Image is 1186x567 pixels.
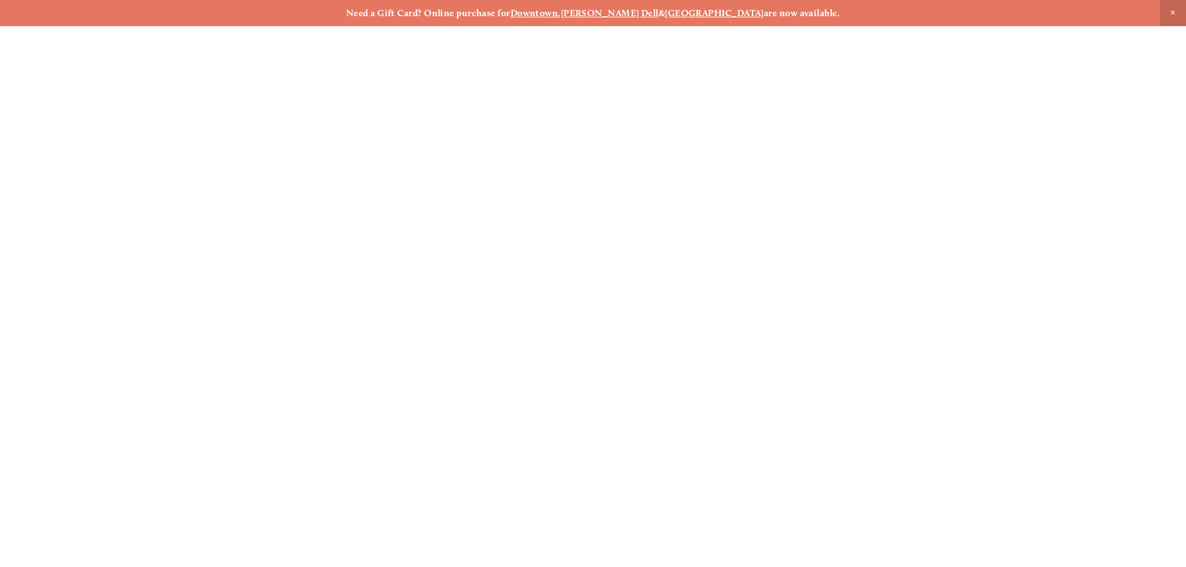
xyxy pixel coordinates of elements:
[558,7,560,19] strong: ,
[665,7,764,19] a: [GEOGRAPHIC_DATA]
[346,7,511,19] strong: Need a Gift Card? Online purchase for
[659,7,665,19] strong: &
[764,7,840,19] strong: are now available.
[561,7,659,19] a: [PERSON_NAME] Dell
[511,7,558,19] a: Downtown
